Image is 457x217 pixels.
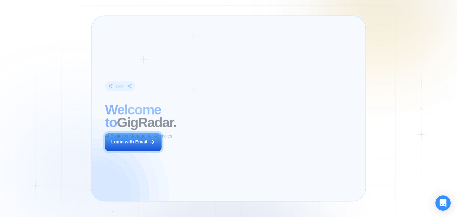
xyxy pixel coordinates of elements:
[111,139,147,145] div: Login with Email
[105,133,162,151] button: Login with Email
[116,84,124,88] div: Login
[435,195,451,211] div: Open Intercom Messenger
[105,133,172,140] p: AI Business Manager for Agencies
[105,103,209,128] h2: ‍ GigRadar.
[105,102,161,130] span: Welcome to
